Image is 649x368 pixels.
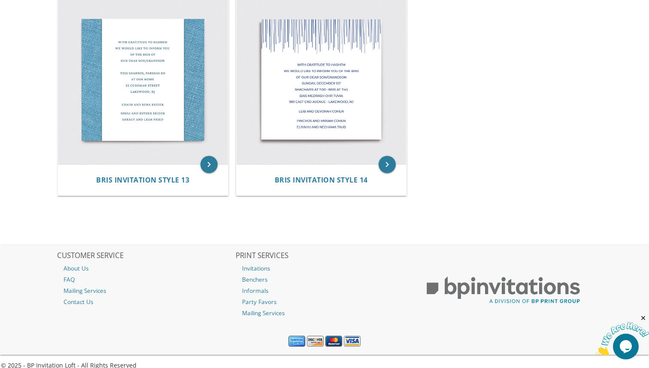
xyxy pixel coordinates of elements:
[379,156,396,173] a: keyboard_arrow_right
[200,156,218,173] a: keyboard_arrow_right
[236,296,413,307] a: Party Favors
[57,252,235,260] h2: CUSTOMER SERVICE
[596,314,649,355] iframe: chat widget
[96,176,189,184] a: Bris Invitation Style 13
[57,274,235,285] a: FAQ
[288,336,305,347] img: American Express
[275,176,368,184] a: Bris Invitation Style 14
[344,336,361,347] img: Visa
[57,263,235,274] a: About Us
[325,336,342,347] img: MasterCard
[415,269,592,312] img: BP Print Group
[57,296,235,307] a: Contact Us
[236,274,413,285] a: Benchers
[57,285,235,296] a: Mailing Services
[236,285,413,296] a: Informals
[236,263,413,274] a: Invitations
[307,336,324,347] img: Discover
[236,252,413,260] h2: PRINT SERVICES
[236,307,413,319] a: Mailing Services
[96,175,189,185] span: Bris Invitation Style 13
[275,175,368,185] span: Bris Invitation Style 14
